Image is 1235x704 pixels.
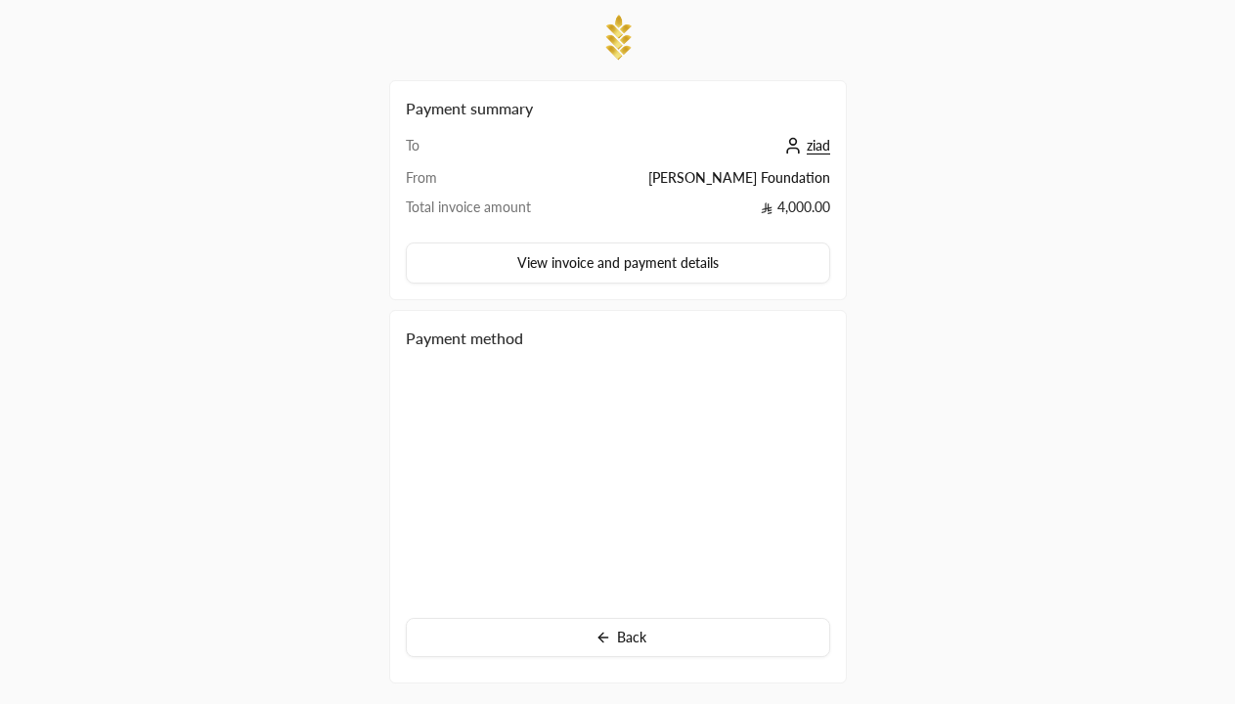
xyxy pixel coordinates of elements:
td: Total invoice amount [406,198,579,227]
td: From [406,168,579,198]
span: Back [617,631,646,644]
td: To [406,136,579,168]
span: ziad [807,137,830,154]
a: ziad [779,137,830,154]
img: Company Logo [598,12,638,65]
button: Back [406,618,830,657]
td: [PERSON_NAME] Foundation [578,168,829,198]
button: View invoice and payment details [406,242,830,284]
h2: Payment summary [406,97,830,120]
div: Payment method [406,327,830,350]
td: 4,000.00 [578,198,829,227]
